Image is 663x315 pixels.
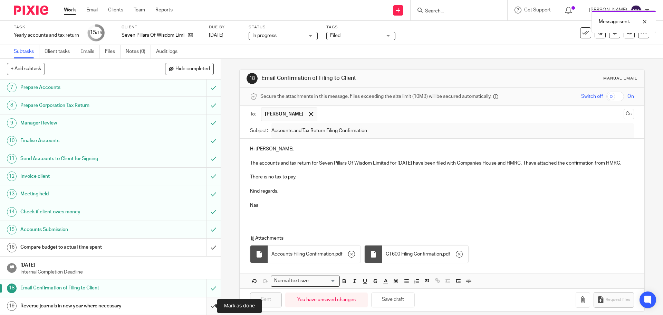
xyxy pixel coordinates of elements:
[20,283,140,293] h1: Email Confirmation of Filing to Client
[134,7,145,13] a: Team
[285,293,368,307] div: You have unsaved changes
[7,118,17,128] div: 9
[20,224,140,235] h1: Accounts Submission
[7,172,17,181] div: 12
[271,276,340,286] div: Search for option
[627,93,634,100] span: On
[249,25,318,30] label: Status
[209,33,223,38] span: [DATE]
[20,82,140,93] h1: Prepare Accounts
[90,29,102,37] div: 15
[250,188,634,195] p: Kind regards,
[335,251,343,258] span: pdf
[20,260,214,269] h1: [DATE]
[250,146,634,152] p: Hi [PERSON_NAME],
[155,7,173,13] a: Reports
[261,75,457,82] h1: Email Confirmation of Filing to Client
[371,293,415,307] button: Save draft
[7,243,17,252] div: 16
[631,5,642,16] img: svg%3E
[14,25,79,30] label: Task
[250,127,268,134] label: Subject:
[268,245,361,263] div: .
[7,154,17,164] div: 11
[165,63,214,75] button: Hide completed
[594,292,634,308] button: Request files
[7,301,17,311] div: 19
[96,31,102,35] small: /19
[20,301,140,311] h1: Reverse journals in new year where necessary
[14,32,79,39] div: Yearly accounts and tax return
[14,45,39,58] a: Subtasks
[250,202,634,209] p: Nas
[156,45,183,58] a: Audit logs
[7,225,17,234] div: 15
[265,111,304,118] span: [PERSON_NAME]
[311,277,336,285] input: Search for option
[7,136,17,146] div: 10
[272,277,310,285] span: Normal text size
[64,7,76,13] a: Work
[20,171,140,182] h1: Invoice client
[20,154,140,164] h1: Send Accounts to Client for Signing
[126,45,151,58] a: Notes (0)
[20,136,140,146] h1: Finalise Accounts
[330,33,340,38] span: Filed
[247,73,258,84] div: 18
[20,269,214,276] p: Internal Completion Deadline
[250,293,282,307] input: Sent
[14,6,48,15] img: Pixie
[581,93,603,100] span: Switch off
[606,297,630,303] span: Request files
[175,66,210,72] span: Hide completed
[250,111,258,118] label: To:
[86,7,98,13] a: Email
[252,33,277,38] span: In progress
[20,100,140,111] h1: Prepare Corporation Tax Return
[7,63,45,75] button: + Add subtask
[122,32,184,39] p: Seven Pillars Of Wisdom Limited
[209,25,240,30] label: Due by
[20,242,140,252] h1: Compare budget to actual time spent
[250,160,634,167] p: The accounts and tax return for Seven Pillars Of Wisdom Limited for [DATE] have been filed with C...
[7,189,17,199] div: 13
[260,93,491,100] span: Secure the attachments in this message. Files exceeding the size limit (10MB) will be secured aut...
[7,207,17,217] div: 14
[443,251,450,258] span: pdf
[624,109,634,119] button: Cc
[80,45,100,58] a: Emails
[271,251,334,258] span: Accounts Filing Confirmation
[20,189,140,199] h1: Meeting held
[105,45,121,58] a: Files
[108,7,123,13] a: Clients
[250,235,621,242] p: Attachments
[250,174,634,180] p: There is no tax to pay.
[7,83,17,92] div: 7
[599,18,630,25] p: Message sent.
[603,76,637,81] div: Manual email
[7,101,17,110] div: 8
[7,284,17,293] div: 18
[20,118,140,128] h1: Manager Review
[20,207,140,217] h1: Check if client owes money
[122,25,200,30] label: Client
[382,245,468,263] div: .
[386,251,442,258] span: CT600 Filing Confirmation
[326,25,395,30] label: Tags
[45,45,75,58] a: Client tasks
